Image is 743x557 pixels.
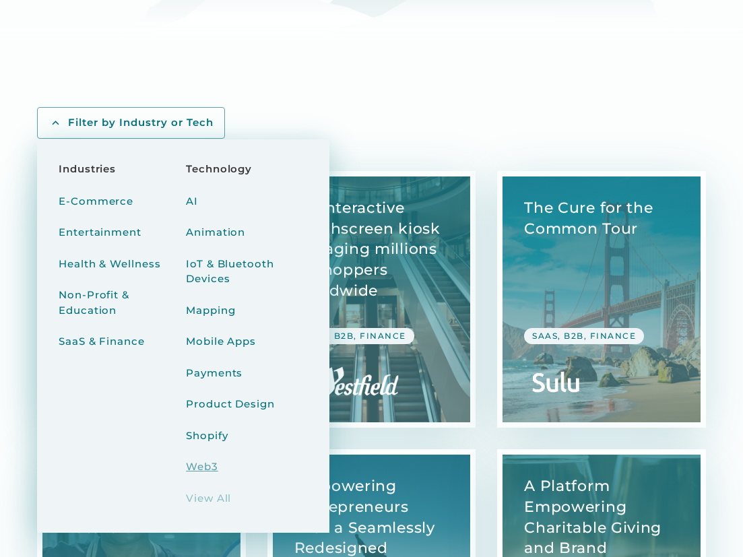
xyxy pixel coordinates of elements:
h5: Industries [59,161,116,178]
a: View All [186,491,231,523]
a: Product Design [186,397,275,428]
div: Web3 [186,459,218,475]
div: View All [186,491,231,506]
a: E-Commerce [59,194,133,226]
div: Mobile Apps [186,334,256,350]
div: Health & Wellness [59,257,160,272]
a: IoT & Bluetooth Devices [186,257,308,303]
div: E-Commerce [59,194,133,209]
div: Filter by Industry or Tech [68,116,214,130]
a: View Case Study [503,176,701,422]
a: Mapping [186,303,235,335]
a: Non-Profit & Education [59,288,181,334]
div: Shopify [186,428,228,444]
div: SaaS & Finance [59,334,145,350]
a: Health & Wellness [59,257,160,288]
div: Entertainment [59,225,141,240]
div: Product Design [186,397,275,412]
div: AI [186,194,198,209]
a: AI [186,194,198,226]
a: View Case Study [273,176,471,422]
a: Shopify [186,428,228,460]
a: Entertainment [59,225,141,257]
a: Payments [186,366,243,397]
div: Non-Profit & Education [59,288,181,318]
a: Animation [186,225,245,257]
a: SaaS & Finance [59,334,145,366]
a: Web3 [186,459,218,491]
a: Mobile Apps [186,334,256,366]
div: Payments [186,366,243,381]
a: Filter by Industry or Tech [37,107,225,139]
div: IoT & Bluetooth Devices [186,257,308,287]
h5: Technology [186,161,252,178]
div: Mapping [186,303,235,319]
div: Animation [186,225,245,240]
